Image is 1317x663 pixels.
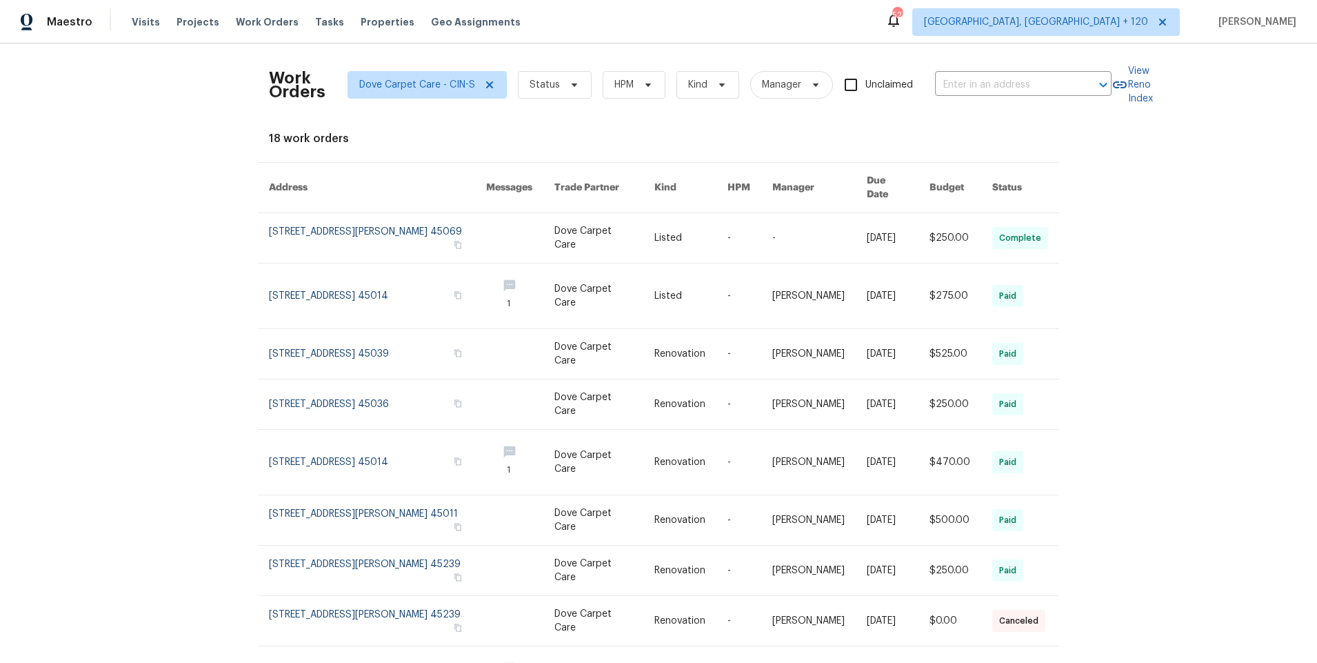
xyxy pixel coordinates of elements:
[716,546,761,596] td: -
[452,289,464,301] button: Copy Address
[431,15,521,29] span: Geo Assignments
[236,15,299,29] span: Work Orders
[716,379,761,430] td: -
[716,495,761,546] td: -
[543,430,643,495] td: Dove Carpet Care
[865,78,913,92] span: Unclaimed
[452,455,464,468] button: Copy Address
[762,78,801,92] span: Manager
[643,163,716,213] th: Kind
[761,163,856,213] th: Manager
[716,264,761,329] td: -
[935,75,1073,96] input: Enter in an address
[716,163,761,213] th: HPM
[315,17,344,27] span: Tasks
[543,163,643,213] th: Trade Partner
[643,430,716,495] td: Renovation
[761,379,856,430] td: [PERSON_NAME]
[543,546,643,596] td: Dove Carpet Care
[761,213,856,264] td: -
[452,239,464,251] button: Copy Address
[761,264,856,329] td: [PERSON_NAME]
[543,264,643,329] td: Dove Carpet Care
[452,622,464,634] button: Copy Address
[716,213,761,264] td: -
[643,329,716,379] td: Renovation
[177,15,219,29] span: Projects
[643,596,716,646] td: Renovation
[452,521,464,533] button: Copy Address
[924,15,1148,29] span: [GEOGRAPHIC_DATA], [GEOGRAPHIC_DATA] + 120
[643,495,716,546] td: Renovation
[269,71,325,99] h2: Work Orders
[543,329,643,379] td: Dove Carpet Care
[761,495,856,546] td: [PERSON_NAME]
[269,132,1048,146] div: 18 work orders
[132,15,160,29] span: Visits
[1213,15,1296,29] span: [PERSON_NAME]
[918,163,981,213] th: Budget
[614,78,634,92] span: HPM
[47,15,92,29] span: Maestro
[359,78,475,92] span: Dove Carpet Care - CIN-S
[258,163,475,213] th: Address
[761,596,856,646] td: [PERSON_NAME]
[892,8,902,22] div: 527
[643,213,716,264] td: Listed
[530,78,560,92] span: Status
[452,571,464,584] button: Copy Address
[761,546,856,596] td: [PERSON_NAME]
[543,213,643,264] td: Dove Carpet Care
[716,430,761,495] td: -
[543,495,643,546] td: Dove Carpet Care
[1112,64,1153,106] a: View Reno Index
[1094,75,1113,95] button: Open
[475,163,543,213] th: Messages
[543,596,643,646] td: Dove Carpet Care
[361,15,414,29] span: Properties
[981,163,1059,213] th: Status
[452,347,464,359] button: Copy Address
[716,329,761,379] td: -
[761,430,856,495] td: [PERSON_NAME]
[452,397,464,410] button: Copy Address
[716,596,761,646] td: -
[543,379,643,430] td: Dove Carpet Care
[856,163,918,213] th: Due Date
[643,264,716,329] td: Listed
[643,379,716,430] td: Renovation
[761,329,856,379] td: [PERSON_NAME]
[643,546,716,596] td: Renovation
[688,78,707,92] span: Kind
